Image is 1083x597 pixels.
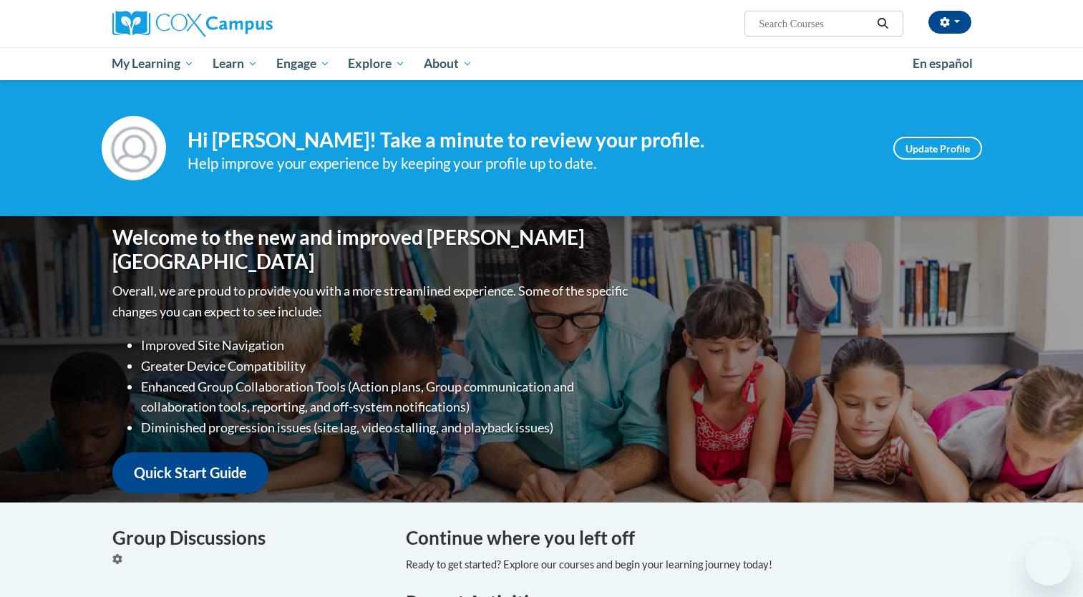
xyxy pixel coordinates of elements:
h1: Welcome to the new and improved [PERSON_NAME][GEOGRAPHIC_DATA] [112,225,631,273]
li: Greater Device Compatibility [141,356,631,377]
img: Cox Campus [112,11,273,37]
li: Improved Site Navigation [141,335,631,356]
span: Explore [348,55,405,72]
span: About [424,55,472,72]
img: Profile Image [102,116,166,180]
span: Learn [213,55,258,72]
input: Search Courses [757,15,872,32]
a: About [414,47,482,80]
span: My Learning [112,55,194,72]
a: Quick Start Guide [112,452,268,493]
h4: Continue where you left off [406,524,971,552]
h4: Hi [PERSON_NAME]! Take a minute to review your profile. [188,128,872,152]
div: Main menu [91,47,993,80]
h4: Group Discussions [112,524,384,552]
li: Diminished progression issues (site lag, video stalling, and playback issues) [141,417,631,438]
a: Cox Campus [112,11,384,37]
a: Learn [203,47,267,80]
iframe: Button to launch messaging window [1026,540,1072,586]
a: Explore [339,47,414,80]
a: My Learning [103,47,204,80]
a: En español [903,49,982,79]
a: Update Profile [893,137,982,160]
a: Engage [267,47,339,80]
p: Overall, we are proud to provide you with a more streamlined experience. Some of the specific cha... [112,281,631,322]
button: Search [872,15,893,32]
li: Enhanced Group Collaboration Tools (Action plans, Group communication and collaboration tools, re... [141,377,631,418]
div: Help improve your experience by keeping your profile up to date. [188,152,872,175]
span: En español [913,56,973,71]
button: Account Settings [928,11,971,34]
span: Engage [276,55,330,72]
